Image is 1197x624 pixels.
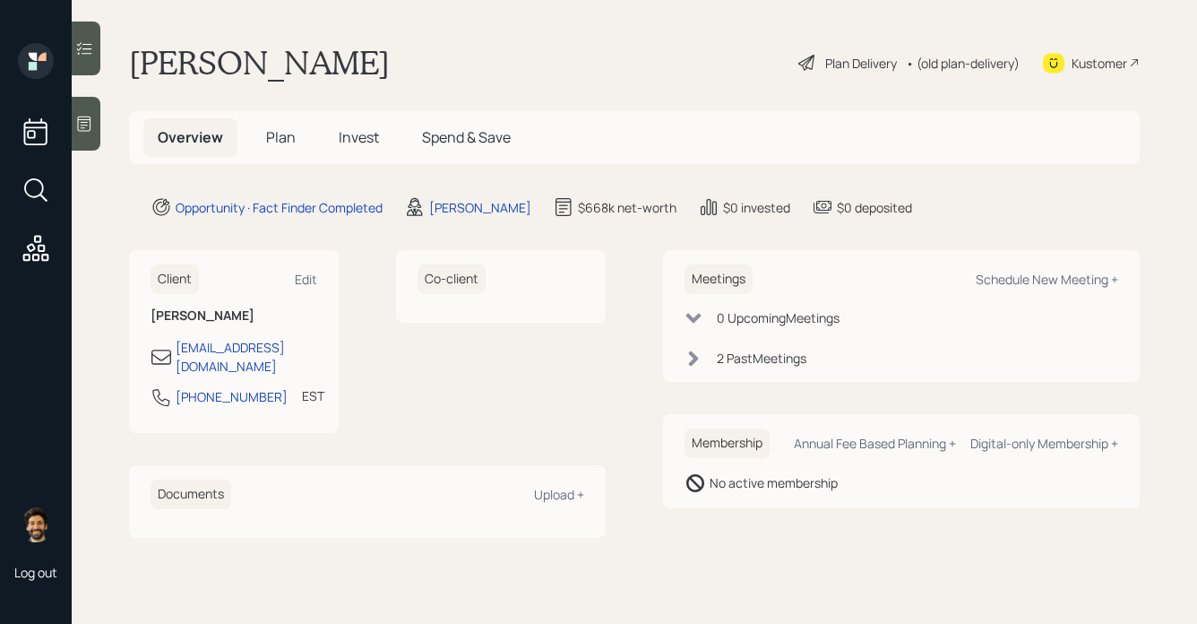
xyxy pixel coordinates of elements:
[906,54,1020,73] div: • (old plan-delivery)
[825,54,897,73] div: Plan Delivery
[685,264,753,294] h6: Meetings
[151,264,199,294] h6: Client
[295,271,317,288] div: Edit
[717,308,840,327] div: 0 Upcoming Meeting s
[422,127,511,147] span: Spend & Save
[266,127,296,147] span: Plan
[14,564,57,581] div: Log out
[418,264,486,294] h6: Co-client
[723,198,790,217] div: $0 invested
[970,435,1118,452] div: Digital-only Membership +
[710,473,838,492] div: No active membership
[685,429,770,458] h6: Membership
[578,198,676,217] div: $668k net-worth
[429,198,531,217] div: [PERSON_NAME]
[176,338,317,376] div: [EMAIL_ADDRESS][DOMAIN_NAME]
[176,387,288,406] div: [PHONE_NUMBER]
[302,386,324,405] div: EST
[176,198,383,217] div: Opportunity · Fact Finder Completed
[1072,54,1127,73] div: Kustomer
[151,308,317,324] h6: [PERSON_NAME]
[158,127,223,147] span: Overview
[717,349,806,368] div: 2 Past Meeting s
[534,486,584,503] div: Upload +
[151,480,231,509] h6: Documents
[976,271,1118,288] div: Schedule New Meeting +
[837,198,912,217] div: $0 deposited
[794,435,956,452] div: Annual Fee Based Planning +
[129,43,390,82] h1: [PERSON_NAME]
[18,507,54,542] img: eric-schwartz-headshot.png
[339,127,379,147] span: Invest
